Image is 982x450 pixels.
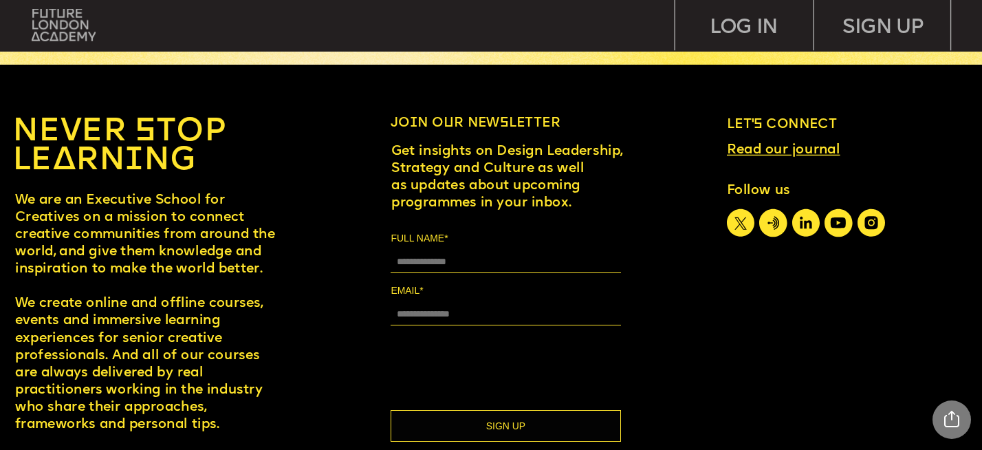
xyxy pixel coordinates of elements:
label: EMAIL* [391,283,620,298]
iframe: reCAPTCHA [391,335,622,394]
a: Read our journal [727,144,840,158]
span: We are an Executive School for Creatives on a mission to connect creative communities from around... [15,194,279,431]
label: FULL NAME* [391,231,620,246]
span: Follow us [727,184,790,197]
span: Get insights on Design Leadership, Strategy and Culture as well as updates about upcoming program... [391,145,626,209]
span: Let’s connect [727,118,837,131]
div: Share [932,400,971,439]
a: NEVER STOP LEARNING [12,116,235,178]
img: upload-bfdffa89-fac7-4f57-a443-c7c39906ba42.png [32,9,96,41]
span: Join our newsletter [391,117,560,129]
